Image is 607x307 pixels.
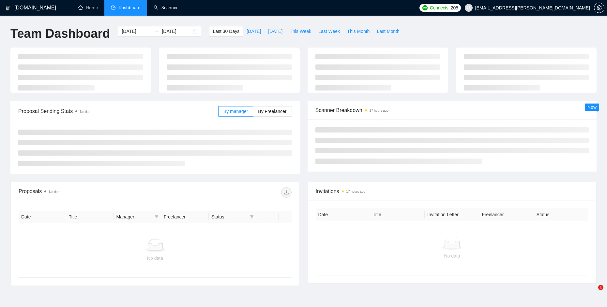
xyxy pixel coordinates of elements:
[370,208,425,221] th: Title
[154,29,159,34] span: swap-right
[19,211,66,223] th: Date
[19,187,155,198] div: Proposals
[321,252,584,259] div: No data
[111,5,115,10] span: dashboard
[373,26,403,36] button: Last Month
[6,3,10,13] img: logo
[10,26,110,41] h1: Team Dashboard
[347,28,370,35] span: This Month
[377,28,399,35] span: Last Month
[243,26,265,36] button: [DATE]
[153,212,160,222] span: filter
[466,6,471,10] span: user
[534,208,588,221] th: Status
[116,213,152,220] span: Manager
[315,106,589,114] span: Scanner Breakdown
[247,28,261,35] span: [DATE]
[316,208,370,221] th: Date
[346,190,365,193] time: 17 hours ago
[422,5,428,10] img: upwork-logo.png
[155,215,159,219] span: filter
[80,110,91,114] span: No data
[594,3,604,13] button: setting
[119,5,141,10] span: Dashboard
[18,107,218,115] span: Proposal Sending Stats
[316,187,589,195] span: Invitations
[425,208,479,221] th: Invitation Letter
[265,26,286,36] button: [DATE]
[78,5,98,10] a: homeHome
[249,212,255,222] span: filter
[24,255,286,262] div: No data
[258,109,286,114] span: By Freelancer
[268,28,282,35] span: [DATE]
[290,28,311,35] span: This Week
[343,26,373,36] button: This Month
[318,28,340,35] span: Last Week
[211,213,247,220] span: Status
[154,29,159,34] span: to
[479,208,534,221] th: Freelancer
[370,109,388,112] time: 17 hours ago
[161,211,209,223] th: Freelancer
[49,190,60,194] span: No data
[598,285,603,290] span: 1
[209,26,243,36] button: Last 30 Days
[594,5,604,10] a: setting
[315,26,343,36] button: Last Week
[114,211,161,223] th: Manager
[223,109,248,114] span: By manager
[213,28,239,35] span: Last 30 Days
[66,211,114,223] th: Title
[585,285,600,300] iframe: Intercom live chat
[162,28,191,35] input: End date
[587,105,597,110] span: New
[451,4,458,11] span: 205
[122,28,151,35] input: Start date
[286,26,315,36] button: This Week
[154,5,178,10] a: searchScanner
[430,4,449,11] span: Connects:
[250,215,254,219] span: filter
